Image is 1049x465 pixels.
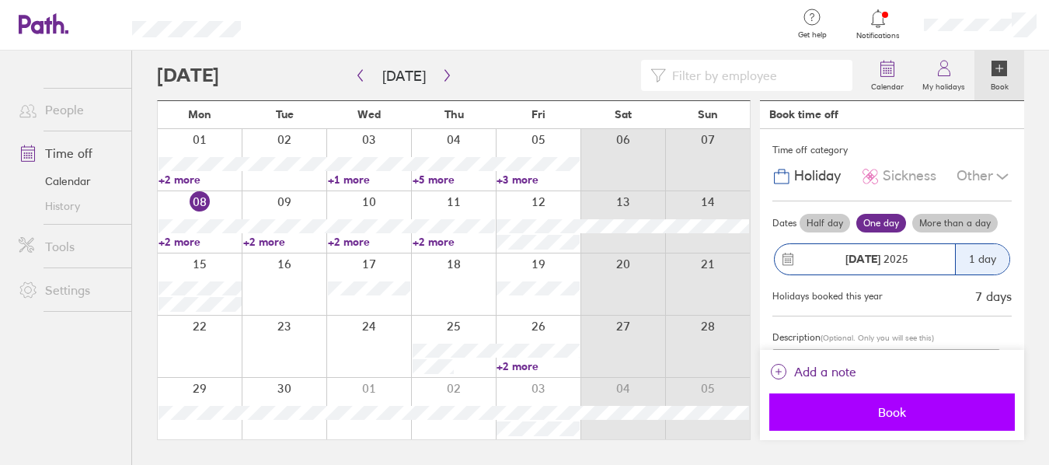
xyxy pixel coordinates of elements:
[862,78,913,92] label: Calendar
[243,235,326,249] a: +2 more
[6,94,131,125] a: People
[276,108,294,121] span: Tue
[772,138,1012,162] div: Time off category
[821,333,934,343] span: (Optional. Only you will see this)
[6,274,131,306] a: Settings
[772,218,796,229] span: Dates
[912,214,998,232] label: More than a day
[497,173,580,187] a: +3 more
[955,244,1009,274] div: 1 day
[497,359,580,373] a: +2 more
[328,235,411,249] a: +2 more
[188,108,211,121] span: Mon
[772,291,883,302] div: Holidays booked this year
[6,231,131,262] a: Tools
[853,8,904,40] a: Notifications
[159,235,242,249] a: +2 more
[794,359,856,384] span: Add a note
[328,173,411,187] a: +1 more
[975,289,1012,303] div: 7 days
[772,236,1012,283] button: [DATE] 20251 day
[6,169,131,194] a: Calendar
[981,78,1018,92] label: Book
[6,194,131,219] a: History
[370,63,438,89] button: [DATE]
[159,173,242,187] a: +2 more
[787,30,838,40] span: Get help
[957,162,1012,191] div: Other
[615,108,632,121] span: Sat
[769,359,856,384] button: Add a note
[769,108,838,121] div: Book time off
[794,168,841,184] span: Holiday
[845,252,880,266] strong: [DATE]
[856,214,906,232] label: One day
[913,78,974,92] label: My holidays
[6,138,131,169] a: Time off
[853,31,904,40] span: Notifications
[800,214,850,232] label: Half day
[769,393,1015,431] button: Book
[413,173,496,187] a: +5 more
[780,405,1004,419] span: Book
[772,331,821,343] span: Description
[698,108,718,121] span: Sun
[444,108,464,121] span: Thu
[413,235,496,249] a: +2 more
[666,61,843,90] input: Filter by employee
[845,253,908,265] span: 2025
[913,51,974,100] a: My holidays
[357,108,381,121] span: Wed
[862,51,913,100] a: Calendar
[531,108,545,121] span: Fri
[883,168,936,184] span: Sickness
[974,51,1024,100] a: Book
